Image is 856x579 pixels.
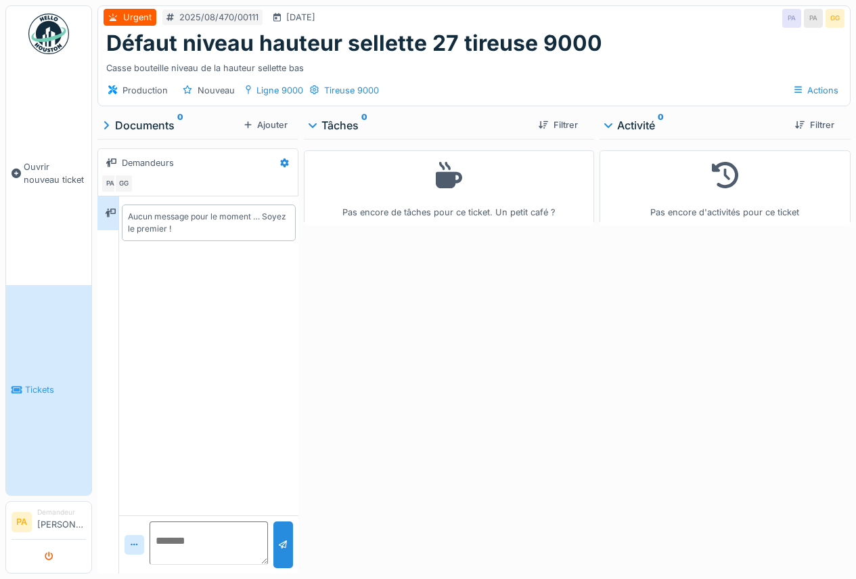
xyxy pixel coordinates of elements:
li: PA [12,512,32,532]
div: Pas encore de tâches pour ce ticket. Un petit café ? [313,156,585,219]
div: Actions [788,81,844,100]
div: Demandeurs [122,156,174,169]
a: Ouvrir nouveau ticket [6,62,91,285]
div: Ajouter [239,116,293,134]
div: Documents [103,117,239,133]
div: Aucun message pour le moment … Soyez le premier ! [128,211,290,235]
div: Filtrer [790,116,840,134]
div: Tireuse 9000 [324,84,379,97]
a: Tickets [6,285,91,496]
a: PA Demandeur[PERSON_NAME] [12,507,86,540]
div: GG [114,174,133,193]
div: Tâches [309,117,528,133]
div: Pas encore d'activités pour ce ticket [608,156,842,219]
div: Production [122,84,168,97]
div: Demandeur [37,507,86,517]
img: Badge_color-CXgf-gQk.svg [28,14,69,54]
div: Filtrer [533,116,583,134]
div: Nouveau [198,84,235,97]
div: GG [826,9,844,28]
div: Urgent [123,11,152,24]
div: Ligne 9000 [256,84,303,97]
div: PA [782,9,801,28]
div: [DATE] [286,11,315,24]
sup: 0 [658,117,664,133]
li: [PERSON_NAME] [37,507,86,536]
div: Casse bouteille niveau de la hauteur sellette bas [106,56,842,74]
div: Activité [605,117,784,133]
sup: 0 [361,117,367,133]
div: PA [804,9,823,28]
div: 2025/08/470/00111 [179,11,258,24]
span: Tickets [25,383,86,396]
sup: 0 [177,117,183,133]
div: PA [101,174,120,193]
span: Ouvrir nouveau ticket [24,160,86,186]
h1: Défaut niveau hauteur sellette 27 tireuse 9000 [106,30,602,56]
